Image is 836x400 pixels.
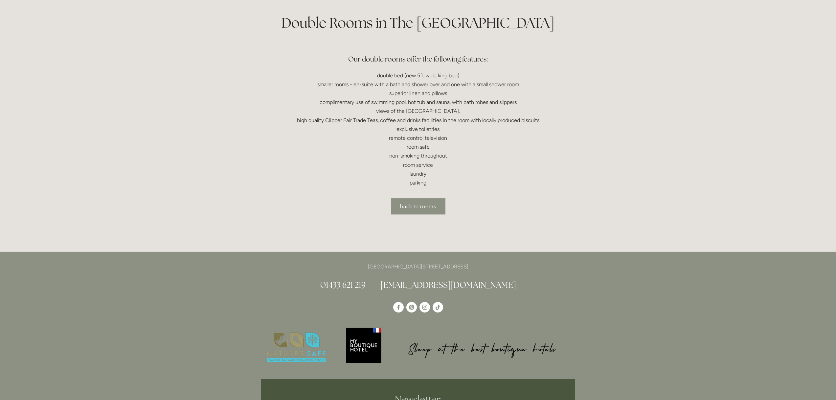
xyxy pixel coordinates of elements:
p: double bed (new 5ft wide king bed) smaller rooms - en-suite with a bath and shower over and one w... [261,71,575,187]
h3: Our double rooms offer the following features: [261,39,575,66]
a: [EMAIL_ADDRESS][DOMAIN_NAME] [380,280,516,290]
p: [GEOGRAPHIC_DATA][STREET_ADDRESS] [261,262,575,271]
a: Pinterest [406,302,417,312]
a: Losehill House Hotel & Spa [393,302,404,312]
img: Nature's Safe - Logo [261,327,331,368]
h1: Double Rooms in The [GEOGRAPHIC_DATA] [261,13,575,33]
a: TikTok [433,302,443,312]
a: back to rooms [391,198,445,214]
a: Instagram [419,302,430,312]
img: My Boutique Hotel - Logo [342,327,575,363]
a: 01433 621 219 [320,280,366,290]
